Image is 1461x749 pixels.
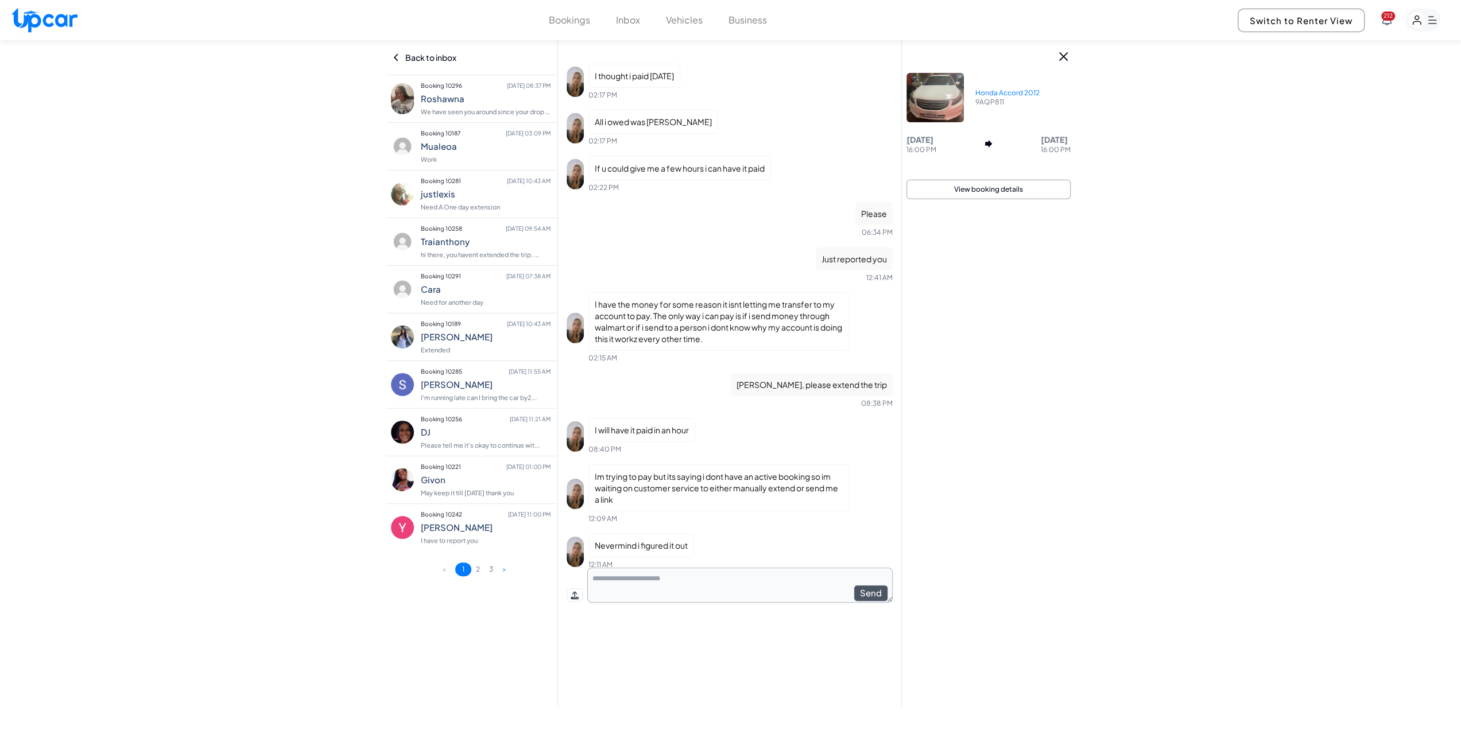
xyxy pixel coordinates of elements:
[421,411,551,427] p: Booking 10256
[975,98,1040,107] p: 9AQP811
[421,173,551,189] p: Booking 10281
[588,156,771,180] p: If u could give me a few hours i can have it paid
[588,137,617,145] span: 02:17 PM
[1041,145,1071,154] p: 16:00 PM
[421,379,551,390] h4: [PERSON_NAME]
[421,485,551,501] p: May keep it till [DATE] thank you
[866,273,893,282] span: 12:41 AM
[421,104,551,120] p: We have seen you around since your drop ...
[421,332,551,342] h4: [PERSON_NAME]
[588,64,680,88] p: I thought i paid [DATE]
[505,125,550,141] span: [DATE] 03:09 PM
[906,73,964,122] img: Car Image
[498,562,511,576] button: >
[391,516,414,539] img: profile
[728,13,767,27] button: Business
[391,373,414,396] img: profile
[509,411,550,427] span: [DATE] 11:21 AM
[391,468,414,491] img: profile
[421,522,551,533] h4: [PERSON_NAME]
[392,40,552,75] div: Back to inbox
[508,363,550,379] span: [DATE] 11:55 AM
[588,464,849,511] p: Im trying to pay but its saying i dont have an active booking so im waiting on customer service t...
[505,220,550,236] span: [DATE] 09:54 AM
[862,228,893,236] span: 06:34 PM
[391,135,414,158] img: profile
[391,421,414,444] img: profile
[854,585,888,601] button: Send
[855,202,893,225] p: Please
[588,183,619,192] span: 02:22 PM
[421,152,551,168] p: Work
[567,159,584,189] img: profile
[421,294,551,311] p: Need for another day
[421,247,551,263] p: hi there, you havent extended the trip. ...
[1238,9,1365,32] button: Switch to Renter View
[906,145,936,154] p: 16:00 PM
[421,236,551,247] h4: Traianthony
[588,354,617,362] span: 02:15 AM
[485,562,498,576] button: 3
[588,292,849,351] p: I have the money for some reason it isnt letting me transfer to my account to pay. The only way i...
[588,445,621,453] span: 08:40 PM
[506,173,550,189] span: [DATE] 10:43 AM
[455,562,471,576] button: 1
[588,533,694,557] p: Nevermind i figured it out
[421,199,551,215] p: Need A One day extension
[11,7,77,32] img: Upcar Logo
[421,141,551,152] h4: Mualeoa
[616,13,640,27] button: Inbox
[861,399,893,408] span: 08:38 PM
[1041,134,1071,145] p: [DATE]
[391,230,414,253] img: profile
[435,562,453,576] button: <
[567,479,584,509] img: profile
[421,189,551,199] h4: justlexis
[506,316,550,332] span: [DATE] 10:43 AM
[421,94,551,104] h4: Roshawna
[975,88,1040,98] p: Honda Accord 2012
[391,83,414,114] img: profile
[816,247,893,270] p: Just reported you
[1381,11,1395,21] span: You have new notifications
[421,220,551,236] p: Booking 10258
[471,562,485,576] button: 2
[421,475,551,485] h4: Givon
[588,418,695,442] p: I will have it paid in an hour
[391,278,414,301] img: profile
[588,514,617,523] span: 12:09 AM
[421,533,551,549] p: I have to report you
[567,537,584,567] img: profile
[567,67,584,97] img: profile
[549,13,590,27] button: Bookings
[506,459,550,475] span: [DATE] 01:00 PM
[507,506,550,522] span: [DATE] 11:00 PM
[421,427,551,437] h4: DJ
[421,342,551,358] p: Extended
[567,113,584,143] img: profile
[906,134,936,145] p: [DATE]
[588,560,613,569] span: 12:11 AM
[391,183,414,205] img: profile
[567,421,584,452] img: profile
[567,313,584,343] img: profile
[506,268,550,284] span: [DATE] 07:38 AM
[731,373,893,396] p: [PERSON_NAME], please extend the trip
[588,91,617,99] span: 02:17 PM
[421,125,551,141] p: Booking 10187
[421,268,551,284] p: Booking 10291
[506,77,550,94] span: [DATE] 08:37 PM
[391,325,414,348] img: profile
[421,284,551,294] h4: Cara
[421,363,551,379] p: Booking 10285
[421,437,551,453] p: Please tell me it's okay to continue wit...
[421,316,551,332] p: Booking 10189
[421,459,551,475] p: Booking 10221
[421,390,551,406] p: I'm running late can I bring the car by2...
[588,110,718,134] p: All i owed was [PERSON_NAME]
[666,13,703,27] button: Vehicles
[421,77,551,94] p: Booking 10296
[906,180,1071,199] button: View booking details
[421,506,551,522] p: Booking 10242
